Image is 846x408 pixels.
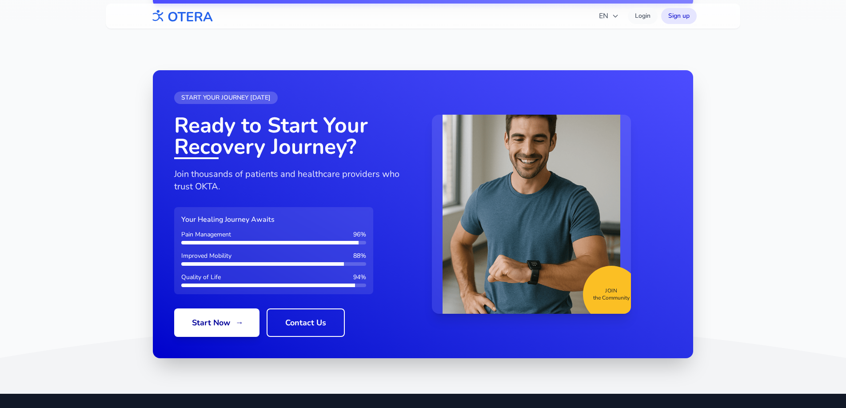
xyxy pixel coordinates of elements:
[181,214,366,225] h3: Your Healing Journey Awaits
[599,11,619,21] span: EN
[174,115,414,157] h2: Ready to Start Your Recovery Journey?
[174,168,414,193] p: Join thousands of patients and healthcare providers who trust OKTA.
[174,308,259,337] a: Start Now→
[267,308,345,337] a: Contact Us
[174,92,278,104] div: START YOUR JOURNEY [DATE]
[181,273,221,282] span: Quality of Life
[353,273,366,282] span: 94 %
[594,7,624,25] button: EN
[235,316,243,329] span: →
[593,294,630,301] span: the Community
[443,81,620,348] img: CTA Image
[353,252,366,260] span: 88 %
[605,287,617,294] span: Join
[353,230,366,239] span: 96 %
[628,8,658,24] a: Login
[149,6,213,26] img: OTERA logo
[181,230,231,239] span: Pain Management
[661,8,697,24] a: Sign up
[181,252,231,260] span: Improved Mobility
